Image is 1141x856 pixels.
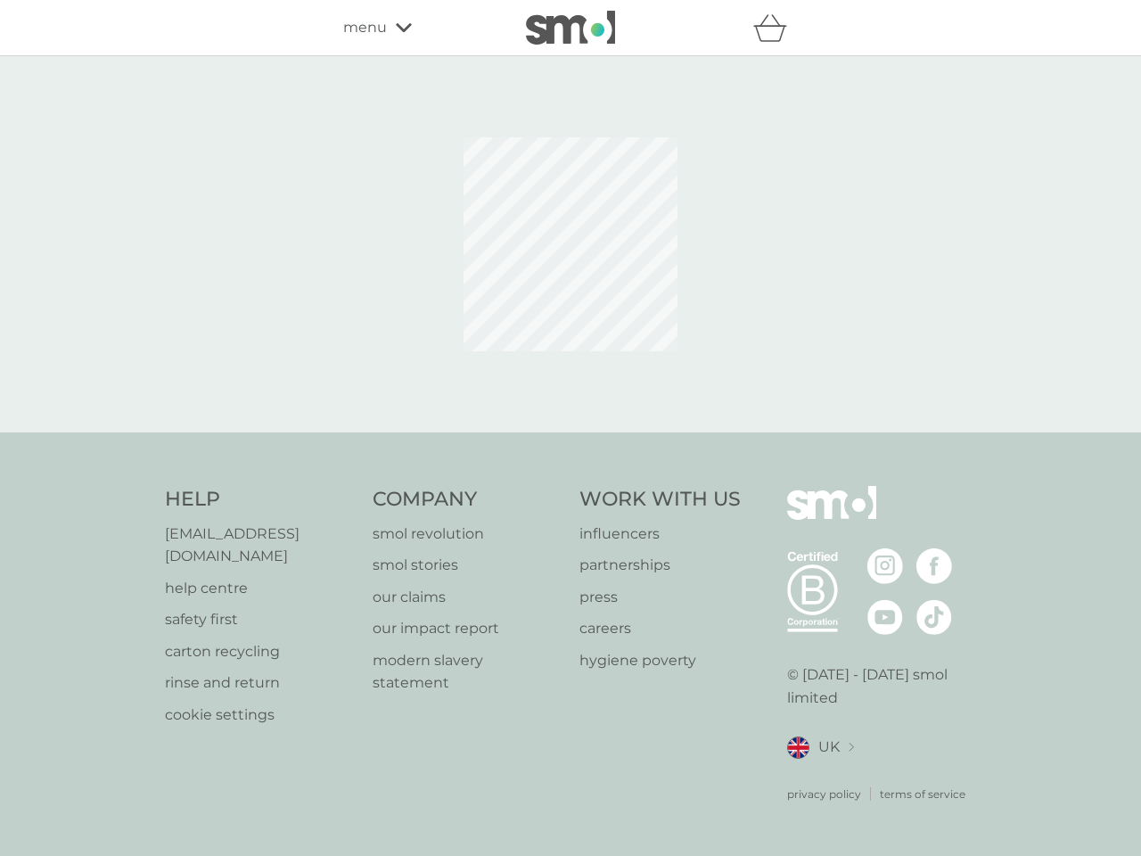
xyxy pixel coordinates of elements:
a: [EMAIL_ADDRESS][DOMAIN_NAME] [165,523,355,568]
a: our claims [373,586,562,609]
img: UK flag [787,737,809,759]
img: visit the smol Tiktok page [916,599,952,635]
img: select a new location [849,743,854,753]
a: careers [579,617,741,640]
a: our impact report [373,617,562,640]
a: influencers [579,523,741,546]
a: hygiene poverty [579,649,741,672]
a: smol stories [373,554,562,577]
p: © [DATE] - [DATE] smol limited [787,663,977,709]
h4: Work With Us [579,486,741,514]
a: partnerships [579,554,741,577]
a: safety first [165,608,355,631]
img: visit the smol Facebook page [916,548,952,584]
h4: Company [373,486,562,514]
a: rinse and return [165,671,355,695]
h4: Help [165,486,355,514]
a: smol revolution [373,523,562,546]
a: cookie settings [165,704,355,727]
img: smol [787,486,876,547]
img: visit the smol Youtube page [867,599,903,635]
img: visit the smol Instagram page [867,548,903,584]
span: UK [818,736,840,759]
a: carton recycling [165,640,355,663]
div: basket [753,10,798,45]
a: privacy policy [787,786,861,802]
a: terms of service [880,786,965,802]
img: smol [526,11,615,45]
a: press [579,586,741,609]
span: menu [343,16,387,39]
a: modern slavery statement [373,649,562,695]
a: help centre [165,577,355,600]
